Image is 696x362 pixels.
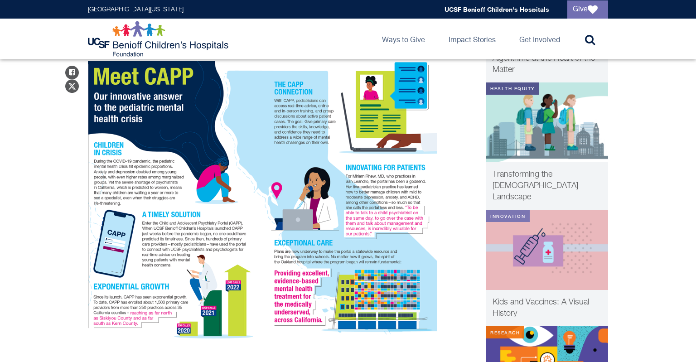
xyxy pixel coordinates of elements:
[512,19,567,59] a: Get Involved
[567,0,608,19] a: Give
[486,210,608,290] img: History of Childhood Vaccines
[486,82,539,95] div: Health Equity
[445,5,549,13] a: UCSF Benioff Children's Hospitals
[441,19,503,59] a: Impact Stories
[88,21,231,57] img: Logo for UCSF Benioff Children's Hospitals Foundation
[486,82,608,163] img: Changing the asthma landscape
[486,82,608,210] a: Health Equity Changing the asthma landscape Transforming the [DEMOGRAPHIC_DATA] Landscape
[88,6,184,13] a: [GEOGRAPHIC_DATA][US_STATE]
[486,210,530,222] div: Innovation
[493,54,595,74] span: Algorithms at the Heart of the Matter
[493,298,589,318] span: Kids and Vaccines: A Visual History
[88,334,437,342] a: CAPP info
[486,326,524,338] div: Research
[486,210,608,326] a: Innovation History of Childhood Vaccines Kids and Vaccines: A Visual History
[493,170,578,201] span: Transforming the [DEMOGRAPHIC_DATA] Landscape
[88,61,437,340] img: infographic large
[375,19,432,59] a: Ways to Give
